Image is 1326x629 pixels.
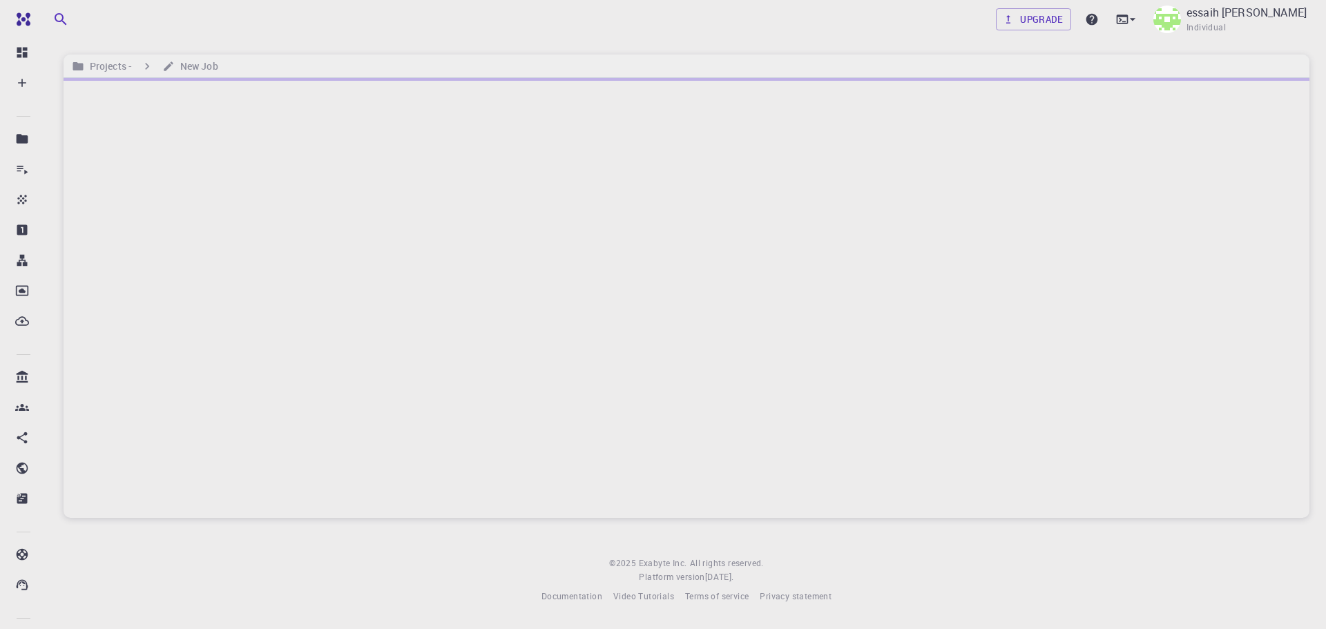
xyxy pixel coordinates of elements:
[705,570,734,584] a: [DATE].
[613,590,674,603] a: Video Tutorials
[84,59,132,74] h6: Projects -
[541,590,602,603] a: Documentation
[996,8,1071,30] a: Upgrade
[1186,21,1226,35] span: Individual
[639,557,687,568] span: Exabyte Inc.
[685,590,749,601] span: Terms of service
[685,590,749,603] a: Terms of service
[11,12,30,26] img: logo
[760,590,832,601] span: Privacy statement
[639,557,687,570] a: Exabyte Inc.
[609,557,638,570] span: © 2025
[690,557,764,570] span: All rights reserved.
[69,59,221,74] nav: breadcrumb
[1186,4,1307,21] p: essaih [PERSON_NAME]
[705,571,734,582] span: [DATE] .
[175,59,218,74] h6: New Job
[541,590,602,601] span: Documentation
[1153,6,1181,33] img: essaih adam
[760,590,832,603] a: Privacy statement
[639,570,704,584] span: Platform version
[613,590,674,601] span: Video Tutorials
